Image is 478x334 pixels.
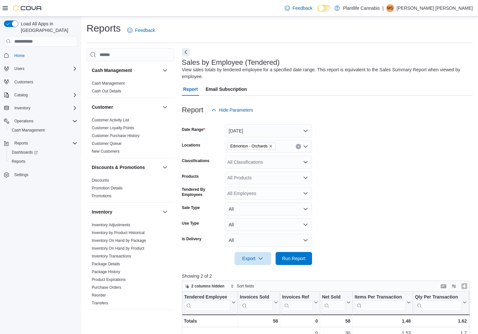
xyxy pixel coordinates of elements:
a: Customer Activity List [92,118,129,122]
span: Hide Parameters [219,107,253,113]
a: Inventory Transactions [92,254,131,258]
div: Tendered Employee [184,294,230,311]
a: Customer Purchase History [92,133,140,138]
div: Cash Management [87,79,174,98]
div: Inventory [87,221,174,310]
div: Items Per Transaction [354,294,405,311]
div: Net Sold [322,294,345,311]
span: Inventory [12,104,77,112]
a: Dashboards [9,148,40,156]
span: Inventory On Hand by Package [92,238,146,243]
label: Products [182,174,199,179]
button: All [225,202,312,216]
p: [PERSON_NAME] [PERSON_NAME] [397,4,473,12]
a: New Customers [92,149,119,154]
div: Qty Per Transaction [415,294,461,300]
span: Edmonton - Orchards [230,143,268,149]
p: Plantlife Cannabis [343,4,380,12]
span: Inventory by Product Historical [92,230,145,235]
p: Showing 2 of 2 [182,273,473,279]
button: Users [1,64,80,73]
button: Reports [1,139,80,148]
span: Reports [12,159,25,164]
label: Tendered By Employees [182,187,222,197]
button: Customer [92,104,160,110]
span: Inventory [14,105,30,111]
button: Settings [1,170,80,179]
div: Discounts & Promotions [87,176,174,202]
button: Display options [450,282,458,290]
span: Inventory Adjustments [92,222,130,228]
button: All [225,234,312,247]
div: 1.62 [415,317,467,325]
a: Product Expirations [92,277,126,282]
span: Sort fields [237,284,254,289]
span: Export [239,252,267,265]
span: Users [12,65,77,73]
a: Inventory On Hand by Product [92,246,144,251]
span: Home [12,51,77,59]
a: Cash Out Details [92,89,121,93]
span: Email Subscription [206,83,247,96]
span: Operations [12,117,77,125]
button: Open list of options [303,175,308,180]
button: Users [12,65,27,73]
span: Cash Out Details [92,89,121,94]
span: Catalog [14,92,28,98]
span: Customers [12,78,77,86]
input: Dark Mode [318,5,331,12]
span: Package History [92,269,120,274]
button: Open list of options [303,191,308,196]
div: 0 [282,317,318,325]
button: Invoices Ref [282,294,318,311]
button: Items Per Transaction [354,294,411,311]
label: Classifications [182,158,210,163]
span: Customers [14,79,33,85]
span: Settings [14,172,28,177]
a: Discounts [92,178,109,183]
button: Operations [12,117,36,125]
button: Reports [12,139,31,147]
span: Settings [12,171,77,179]
h3: Inventory [92,209,112,215]
a: Feedback [125,24,157,37]
button: [DATE] [225,124,312,137]
button: Reports [7,157,80,166]
nav: Complex example [4,48,77,196]
button: Run Report [276,252,312,265]
span: Feedback [293,5,312,11]
div: 58 [322,317,350,325]
a: Transfers [92,301,108,305]
div: View sales totals by tendered employee for a specified date range. This report is equivalent to t... [182,66,470,80]
a: Package History [92,270,120,274]
span: Package Details [92,261,120,267]
a: Home [12,52,27,60]
a: Promotion Details [92,186,123,190]
span: Dashboards [12,150,38,155]
span: Cash Management [9,126,77,134]
div: Tendered Employee [184,294,230,300]
button: Tendered Employee [184,294,236,311]
button: Customers [1,77,80,87]
button: All [225,218,312,231]
button: Sort fields [228,282,257,290]
span: MS [387,4,393,12]
a: Customer Queue [92,141,121,146]
h3: Sales by Employee (Tendered) [182,59,280,66]
label: Use Type [182,221,199,226]
button: Open list of options [303,160,308,165]
span: Catalog [12,91,77,99]
a: Reorder [92,293,106,298]
span: Run Report [282,255,306,262]
span: Load All Apps in [GEOGRAPHIC_DATA] [18,21,77,34]
div: Melissa Sue Smith [386,4,394,12]
span: Dashboards [9,148,77,156]
h3: Discounts & Promotions [92,164,145,171]
span: Promotions [92,193,112,199]
button: Customer [161,103,169,111]
h3: Cash Management [92,67,132,74]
